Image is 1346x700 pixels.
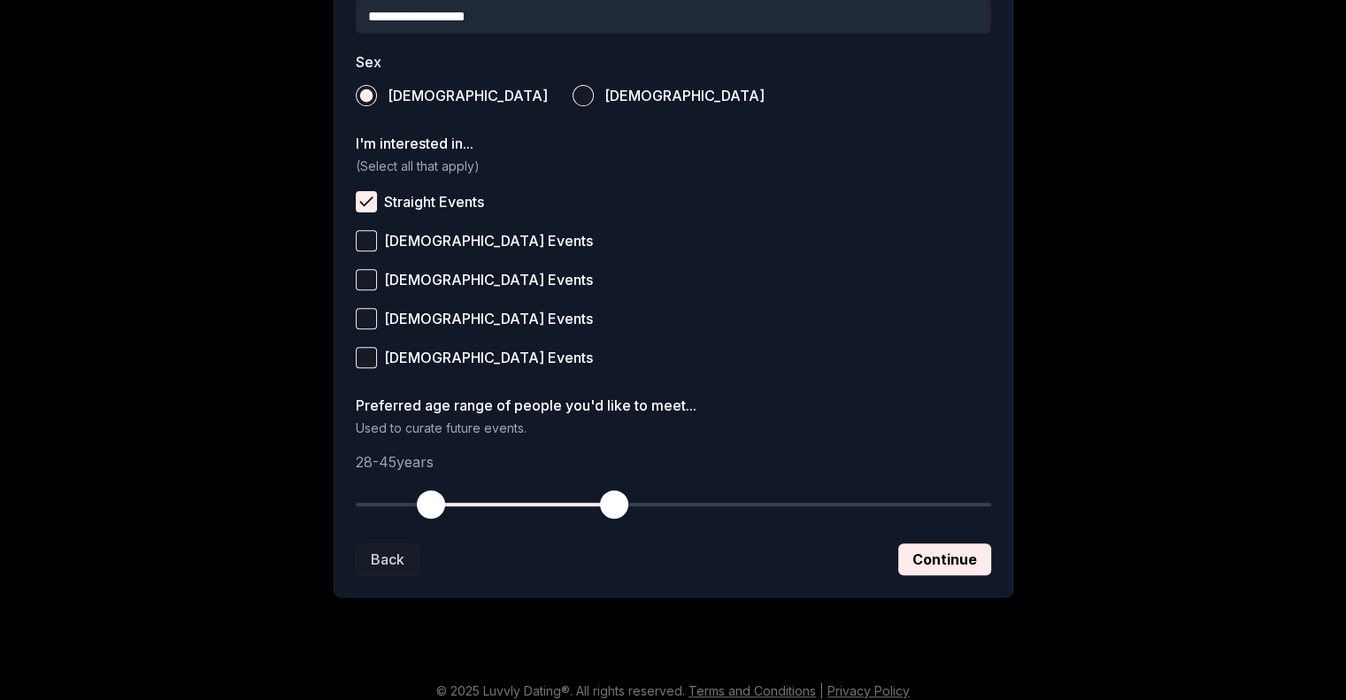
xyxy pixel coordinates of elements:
button: [DEMOGRAPHIC_DATA] Events [356,347,377,368]
span: [DEMOGRAPHIC_DATA] [388,88,548,103]
p: (Select all that apply) [356,158,991,175]
span: [DEMOGRAPHIC_DATA] Events [384,273,593,287]
button: [DEMOGRAPHIC_DATA] [356,85,377,106]
button: Straight Events [356,191,377,212]
button: Continue [898,543,991,575]
span: [DEMOGRAPHIC_DATA] [604,88,765,103]
label: I'm interested in... [356,136,991,150]
label: Sex [356,55,991,69]
button: Back [356,543,419,575]
span: Straight Events [384,195,484,209]
span: [DEMOGRAPHIC_DATA] Events [384,234,593,248]
button: [DEMOGRAPHIC_DATA] Events [356,269,377,290]
button: [DEMOGRAPHIC_DATA] [573,85,594,106]
button: [DEMOGRAPHIC_DATA] Events [356,230,377,251]
label: Preferred age range of people you'd like to meet... [356,398,991,412]
a: Terms and Conditions [688,683,816,698]
p: 28 - 45 years [356,451,991,473]
button: [DEMOGRAPHIC_DATA] Events [356,308,377,329]
span: [DEMOGRAPHIC_DATA] Events [384,350,593,365]
p: Used to curate future events. [356,419,991,437]
span: [DEMOGRAPHIC_DATA] Events [384,312,593,326]
span: | [819,683,824,698]
a: Privacy Policy [827,683,910,698]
